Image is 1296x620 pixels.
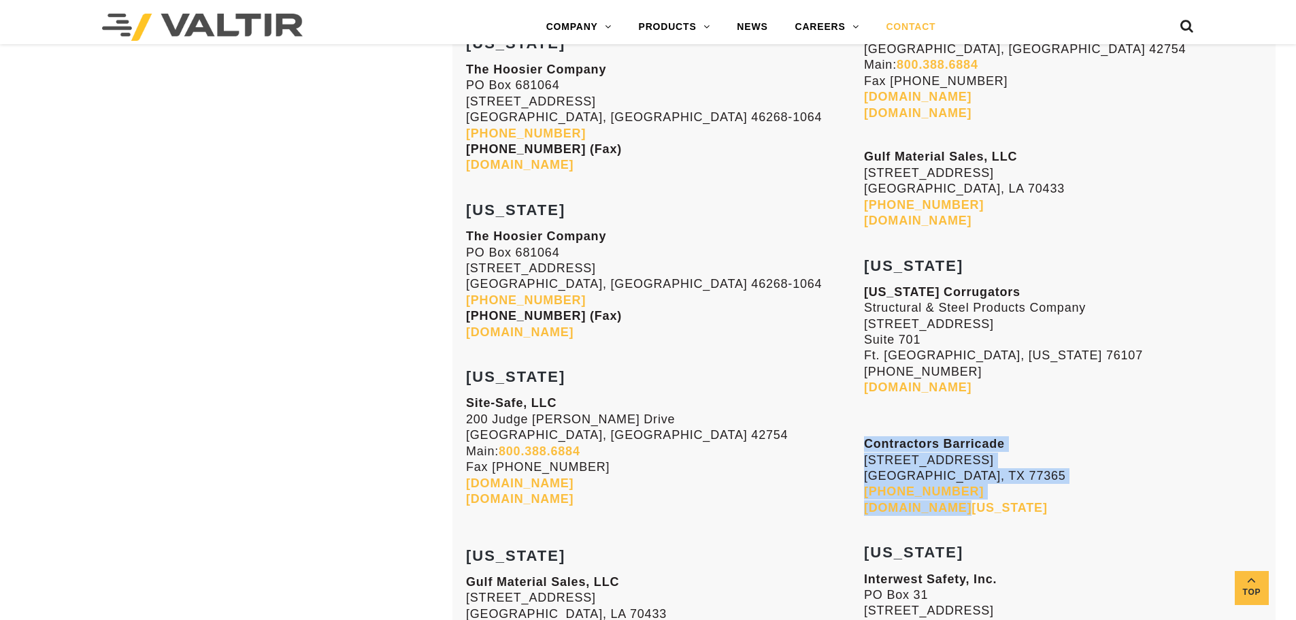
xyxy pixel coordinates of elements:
a: [DOMAIN_NAME] [466,476,574,490]
p: PO Box 681064 [STREET_ADDRESS] [GEOGRAPHIC_DATA], [GEOGRAPHIC_DATA] 46268-1064 [466,62,864,174]
a: CONTACT [872,14,949,41]
a: [DOMAIN_NAME][US_STATE] [864,501,1048,515]
a: [DOMAIN_NAME] [864,214,971,227]
strong: The Hoosier Company [466,229,606,243]
strong: [US_STATE] [864,257,963,274]
p: 200 Judge [PERSON_NAME] Drive [GEOGRAPHIC_DATA], [GEOGRAPHIC_DATA] 42754 Main: Fax [PHONE_NUMBER] [864,10,1262,121]
strong: [PHONE_NUMBER] (Fax) [466,142,622,156]
strong: [US_STATE] [466,547,565,564]
a: [DOMAIN_NAME] [864,90,971,103]
strong: Interwest Safety, Inc. [864,572,997,586]
a: [PHONE_NUMBER] [864,485,984,498]
a: [DOMAIN_NAME] [466,158,574,172]
p: [STREET_ADDRESS] [GEOGRAPHIC_DATA], TX 77365 [864,436,1262,516]
img: Valtir [102,14,303,41]
a: COMPANY [533,14,625,41]
strong: Gulf Material Sales, LLC [864,150,1017,163]
a: CAREERS [782,14,873,41]
a: [PHONE_NUMBER] [864,198,984,212]
a: Top [1235,571,1269,605]
strong: Gulf Material Sales, LLC [466,575,619,589]
strong: Contractors Barricade [864,437,1005,451]
strong: The Hoosier Company [466,63,606,76]
a: PRODUCTS [625,14,724,41]
p: PO Box 681064 [STREET_ADDRESS] [GEOGRAPHIC_DATA], [GEOGRAPHIC_DATA] 46268-1064 [466,229,864,340]
span: Top [1235,585,1269,600]
strong: [US_STATE] [466,201,565,218]
a: [DOMAIN_NAME] [864,380,971,394]
a: 800.388.6884 [897,58,978,71]
p: 200 Judge [PERSON_NAME] Drive [GEOGRAPHIC_DATA], [GEOGRAPHIC_DATA] 42754 Main: Fax [PHONE_NUMBER] [466,395,864,507]
a: [DOMAIN_NAME] [466,325,574,339]
a: [DOMAIN_NAME] [864,106,971,120]
a: 800.388.6884 [499,444,580,458]
a: [PHONE_NUMBER] [466,127,586,140]
strong: Site-Safe, LLC [466,396,556,410]
a: [DOMAIN_NAME] [466,492,574,506]
p: Structural & Steel Products Company [STREET_ADDRESS] Suite 701 Ft. [GEOGRAPHIC_DATA], [US_STATE] ... [864,284,1262,396]
a: NEWS [723,14,781,41]
p: [STREET_ADDRESS] [GEOGRAPHIC_DATA], LA 70433 [864,133,1262,229]
a: [PHONE_NUMBER] [466,293,586,307]
strong: [US_STATE] Corrugators [864,285,1020,299]
strong: [US_STATE] [864,544,963,561]
strong: [US_STATE] [466,368,565,385]
strong: [PHONE_NUMBER] (Fax) [466,309,622,323]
